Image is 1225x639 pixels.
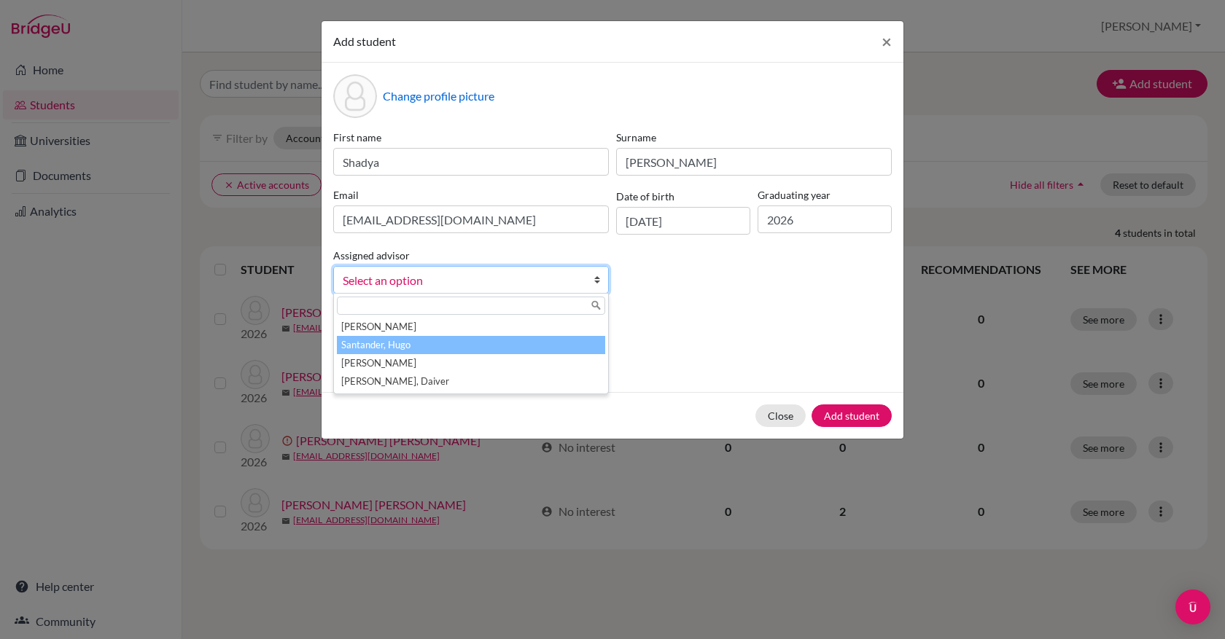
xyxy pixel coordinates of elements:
li: [PERSON_NAME] [337,318,605,336]
button: Close [755,404,806,427]
li: [PERSON_NAME] [337,354,605,372]
button: Close [870,21,903,62]
p: Parents [333,317,892,334]
li: [PERSON_NAME], Daiver [337,372,605,391]
button: Add student [812,404,892,427]
label: Graduating year [758,187,892,203]
label: Date of birth [616,189,674,204]
div: Profile picture [333,74,377,118]
input: dd/mm/yyyy [616,207,750,235]
span: × [882,31,892,52]
label: Email [333,187,609,203]
span: Add student [333,34,396,48]
span: Select an option [343,271,580,290]
label: Assigned advisor [333,248,410,263]
li: Santander, Hugo [337,336,605,354]
label: Surname [616,130,892,145]
div: Open Intercom Messenger [1175,589,1210,624]
label: First name [333,130,609,145]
